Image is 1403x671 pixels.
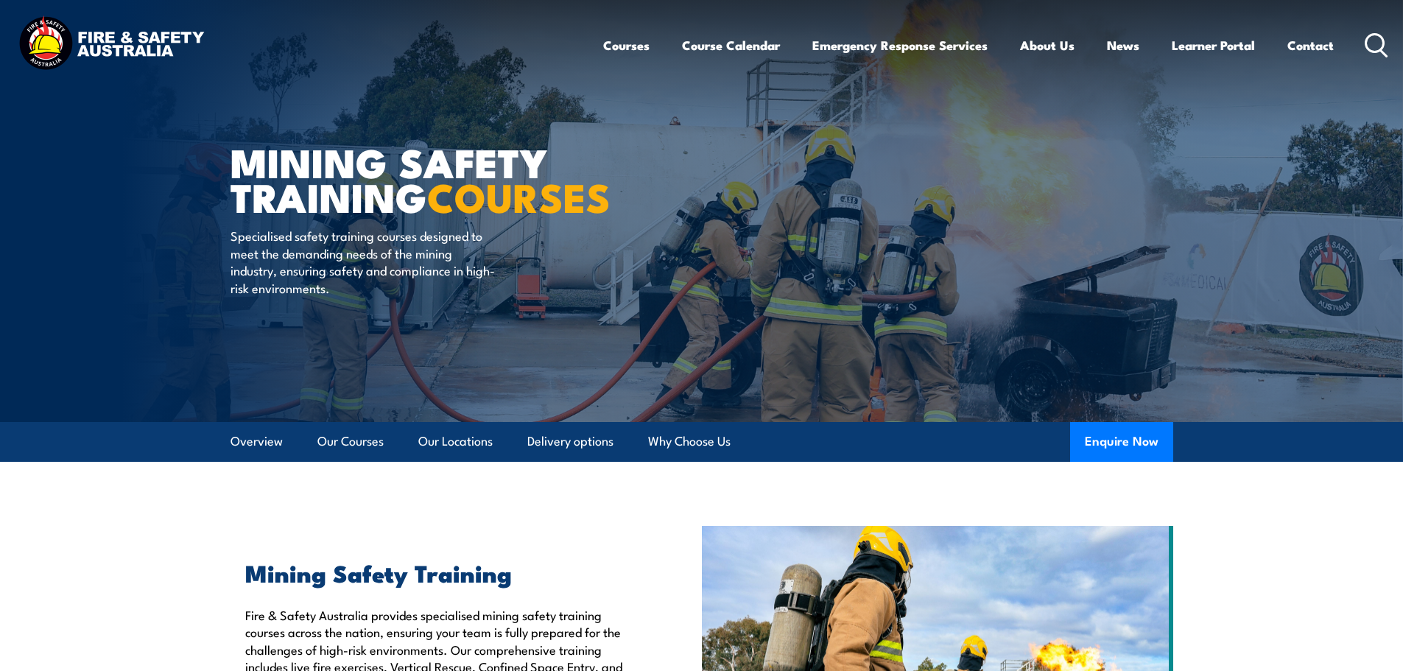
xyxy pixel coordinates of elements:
a: Emergency Response Services [812,26,988,65]
a: Contact [1287,26,1334,65]
button: Enquire Now [1070,422,1173,462]
a: Our Locations [418,422,493,461]
a: Our Courses [317,422,384,461]
a: Delivery options [527,422,613,461]
a: Overview [231,422,283,461]
a: About Us [1020,26,1075,65]
a: Why Choose Us [648,422,731,461]
strong: COURSES [427,165,611,226]
a: Courses [603,26,650,65]
h2: Mining Safety Training [245,562,634,583]
a: Learner Portal [1172,26,1255,65]
p: Specialised safety training courses designed to meet the demanding needs of the mining industry, ... [231,227,499,296]
h1: MINING SAFETY TRAINING [231,144,594,213]
a: News [1107,26,1139,65]
a: Course Calendar [682,26,780,65]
